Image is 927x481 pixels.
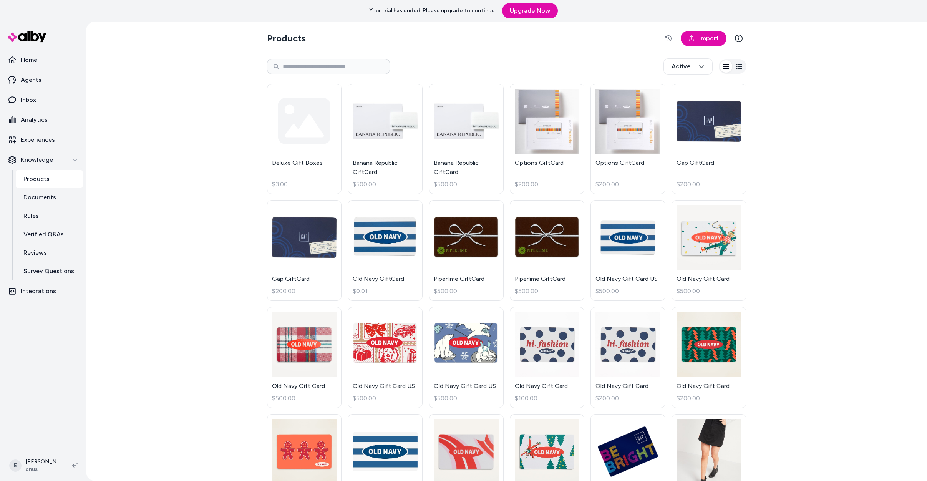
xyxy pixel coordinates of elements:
[9,459,22,472] span: E
[510,307,585,408] a: Old Navy Gift CardOld Navy Gift Card$100.00
[23,211,39,221] p: Rules
[267,307,342,408] a: Old Navy Gift CardOld Navy Gift Card$500.00
[3,131,83,149] a: Experiences
[672,307,746,408] a: Old Navy Gift CardOld Navy Gift Card$200.00
[23,267,74,276] p: Survey Questions
[348,200,423,301] a: Old Navy GiftCardOld Navy GiftCard$0.01
[23,248,47,257] p: Reviews
[16,170,83,188] a: Products
[16,244,83,262] a: Reviews
[16,188,83,207] a: Documents
[590,84,665,194] a: Options GiftCardOptions GiftCard$200.00
[3,151,83,169] button: Knowledge
[5,453,66,478] button: E[PERSON_NAME]onus
[23,193,56,202] p: Documents
[267,84,342,194] a: Deluxe Gift Boxes$3.00
[429,200,504,301] a: Piperlime GiftCardPiperlime GiftCard$500.00
[25,466,60,473] span: onus
[348,84,423,194] a: Banana Republic GiftCardBanana Republic GiftCard$500.00
[672,200,746,301] a: Old Navy Gift CardOld Navy Gift Card$500.00
[672,84,746,194] a: Gap GiftCardGap GiftCard$200.00
[21,115,48,124] p: Analytics
[369,7,496,15] p: Your trial has ended. Please upgrade to continue.
[8,31,46,42] img: alby Logo
[3,282,83,300] a: Integrations
[21,95,36,104] p: Inbox
[3,71,83,89] a: Agents
[25,458,60,466] p: [PERSON_NAME]
[3,51,83,69] a: Home
[3,91,83,109] a: Inbox
[23,174,50,184] p: Products
[21,75,41,85] p: Agents
[663,58,713,75] button: Active
[16,207,83,225] a: Rules
[510,200,585,301] a: Piperlime GiftCardPiperlime GiftCard$500.00
[699,34,719,43] span: Import
[590,307,665,408] a: Old Navy Gift CardOld Navy Gift Card$200.00
[16,225,83,244] a: Verified Q&As
[590,200,665,301] a: Old Navy Gift Card USOld Navy Gift Card US$500.00
[21,287,56,296] p: Integrations
[681,31,726,46] a: Import
[23,230,64,239] p: Verified Q&As
[16,262,83,280] a: Survey Questions
[502,3,558,18] a: Upgrade Now
[267,32,306,45] h2: Products
[510,84,585,194] a: Options GiftCardOptions GiftCard$200.00
[21,55,37,65] p: Home
[3,111,83,129] a: Analytics
[21,135,55,144] p: Experiences
[429,84,504,194] a: Banana Republic GiftCardBanana Republic GiftCard$500.00
[21,155,53,164] p: Knowledge
[429,307,504,408] a: Old Navy Gift Card USOld Navy Gift Card US$500.00
[267,200,342,301] a: Gap GiftCardGap GiftCard$200.00
[348,307,423,408] a: Old Navy Gift Card USOld Navy Gift Card US$500.00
